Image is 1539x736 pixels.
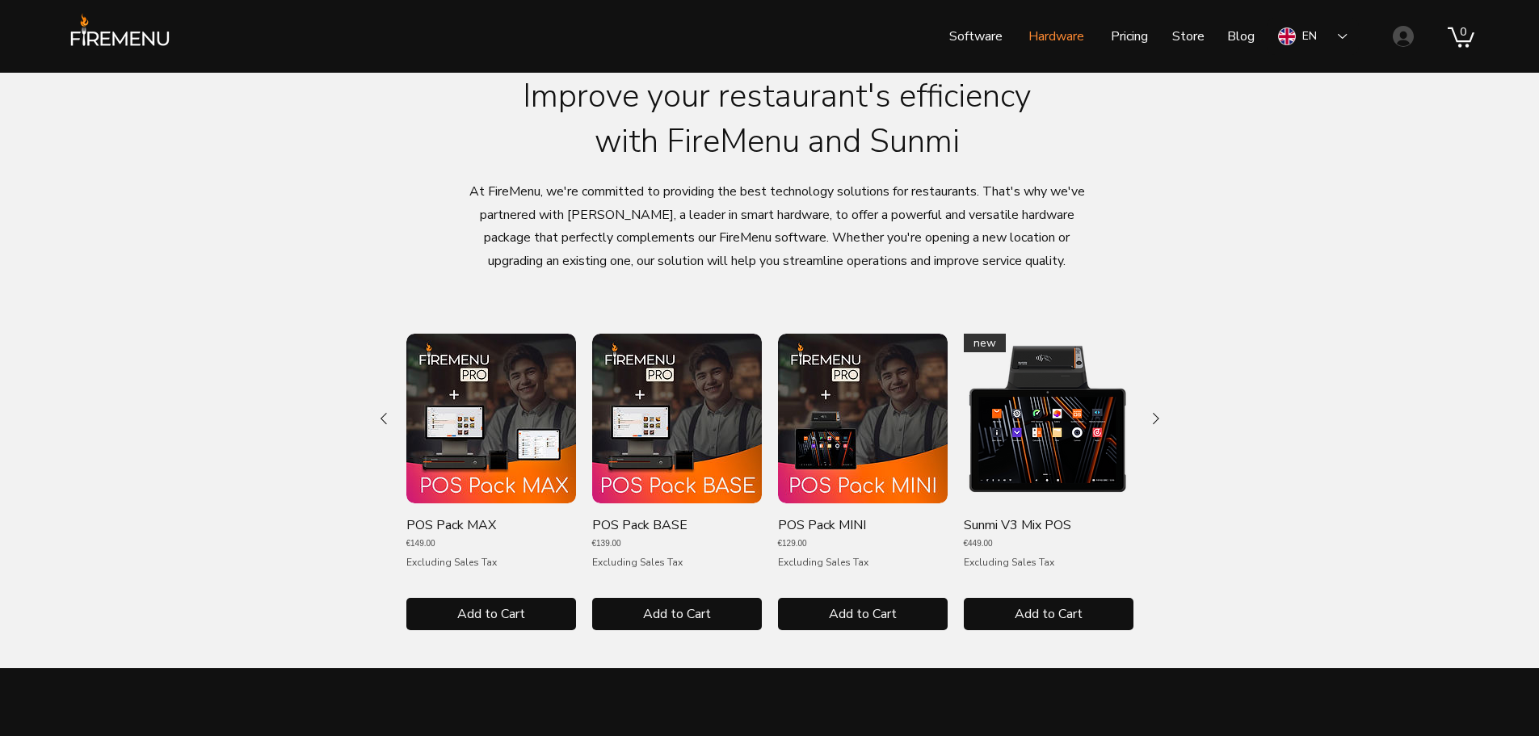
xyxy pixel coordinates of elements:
a: new [964,334,1133,503]
span: Add to Cart [790,604,936,624]
div: POS Pack MINI gallery [778,334,948,630]
a: POS Pack BASE€139.00Excluding Sales Tax [592,516,762,588]
span: Excluding Sales Tax [778,556,868,569]
span: €139.00 [592,537,621,549]
p: Hardware [1020,16,1092,57]
span: Excluding Sales Tax [592,556,683,569]
p: POS Pack MAX [406,516,496,534]
button: Previous Product [374,409,393,428]
p: Sunmi V3 Mix POS [964,516,1071,534]
p: Blog [1219,16,1263,57]
text: 0 [1460,24,1466,38]
span: Add to Cart [976,604,1121,624]
a: Software [937,16,1014,57]
a: Sunmi V3 Mix POS€449.00Excluding Sales Tax [964,516,1133,588]
button: Add to Cart [592,598,762,630]
p: Pricing [1103,16,1156,57]
div: Language Selector: English [1267,18,1359,55]
p: Software [941,16,1011,57]
button: Next Product [1146,409,1166,428]
span: Add to Cart [418,604,564,624]
button: Add to Cart [964,598,1133,630]
img: FireMenu logo [65,12,175,59]
p: POS Pack BASE [592,516,688,534]
a: Cart with 0 items [1448,25,1474,48]
span: Add to Cart [604,604,750,624]
a: POS Pack MINI€129.00Excluding Sales Tax [778,516,948,588]
span: Excluding Sales Tax [406,556,497,569]
div: Sunmi V3 Mix POS. new gallery [964,334,1133,630]
p: Store [1164,16,1213,57]
div: POS Pack MAX gallery [406,334,576,630]
span: €129.00 [778,537,807,549]
div: EN [1302,28,1317,44]
span: Excluding Sales Tax [964,556,1054,569]
span: At FireMenu, we're committed to providing the best technology solutions for restaurants. That's w... [469,183,1085,270]
p: POS Pack MINI [778,516,866,534]
iframe: Wix Chat [1463,660,1539,736]
a: POS Pack MAX€149.00Excluding Sales Tax [406,516,576,588]
a: Pricing [1096,16,1160,57]
span: €449.00 [964,537,993,549]
span: €149.00 [406,537,435,549]
div: new [964,334,1006,353]
a: Store [1160,16,1215,57]
button: Add to Cart [406,598,576,630]
img: English [1278,27,1296,45]
a: Hardware [1014,16,1096,57]
span: Improve your restaurant's efficiency with FireMenu and Sunmi [523,74,1031,163]
a: Blog [1215,16,1267,57]
nav: Site [810,16,1267,57]
button: Add to Cart [778,598,948,630]
div: POS Pack BASE gallery [592,334,762,630]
